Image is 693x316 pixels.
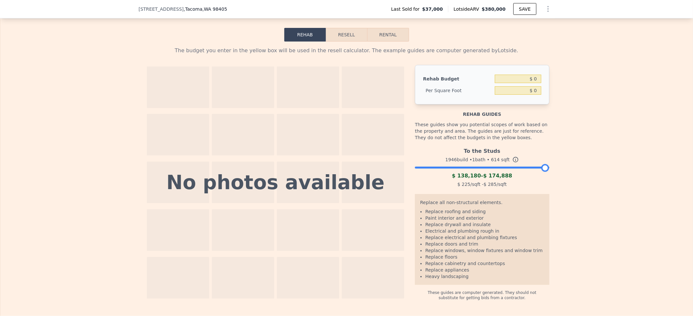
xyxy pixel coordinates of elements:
[423,73,492,85] div: Rehab Budget
[425,260,544,267] li: Replace cabinetry and countertops
[483,173,512,179] span: $ 174,888
[425,241,544,247] li: Replace doors and trim
[202,6,227,12] span: , WA 98405
[326,28,367,42] button: Resell
[415,155,549,164] div: 1946 build • 1 bath • sqft
[423,85,492,96] div: Per Square Foot
[415,180,549,189] div: /sqft - /sqft
[457,182,470,187] span: $ 225
[491,157,500,162] span: 614
[144,47,549,55] div: The budget you enter in the yellow box will be used in the resell calculator. The example guides ...
[391,6,422,12] span: Last Sold for
[415,285,549,300] div: These guides are computer generated. They should not substitute for getting bids from a contractor.
[415,104,549,117] div: Rehab guides
[184,6,227,12] span: , Tacoma
[367,28,409,42] button: Rental
[482,6,506,12] span: $380,000
[425,208,544,215] li: Replace roofing and siding
[452,173,481,179] span: $ 138,180
[425,247,544,254] li: Replace windows, window fixtures and window trim
[284,28,326,42] button: Rehab
[420,199,544,208] div: Replace all non-structural elements.
[425,234,544,241] li: Replace electrical and plumbing fixtures
[422,6,443,12] span: $37,000
[415,172,549,180] div: -
[425,273,544,280] li: Heavy landscaping
[166,173,385,192] div: No photos available
[425,215,544,221] li: Paint interior and exterior
[484,182,497,187] span: $ 285
[425,221,544,228] li: Replace drywall and insulate
[425,228,544,234] li: Electrical and plumbing rough in
[425,267,544,273] li: Replace appliances
[513,3,536,15] button: SAVE
[425,254,544,260] li: Replace floors
[139,6,184,12] span: [STREET_ADDRESS]
[454,6,481,12] span: Lotside ARV
[542,3,555,16] button: Show Options
[415,117,549,145] div: These guides show you potential scopes of work based on the property and area. The guides are jus...
[415,145,549,155] div: To the Studs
